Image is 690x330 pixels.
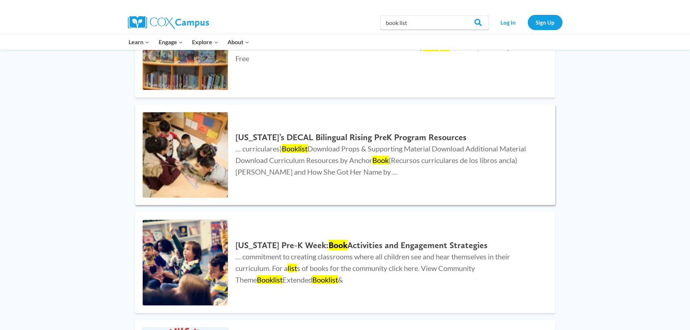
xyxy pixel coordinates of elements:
[493,15,563,30] nav: Secondary Navigation
[288,264,297,272] mark: list
[235,132,540,143] h2: [US_STATE]’s DECAL Bilingual Rising PreK Program Resources
[135,212,555,313] a: Georgia Pre-K Week: Book Activities and Engagement Strategies [US_STATE] Pre-K Week:BookActivitie...
[124,34,254,50] nav: Primary Navigation
[235,144,526,176] span: … curriculares) Download Props & Supporting Material Download Additional Material Download Curric...
[143,220,228,305] img: Georgia Pre-K Week: Book Activities and Engagement Strategies
[135,105,555,205] a: Georgia’s DECAL Bilingual Rising PreK Program Resources [US_STATE]’s DECAL Bilingual Rising PreK ...
[235,252,510,284] span: … commitment to creating classrooms where all children see and hear themselves in their curriculu...
[528,15,563,30] a: Sign Up
[188,34,223,50] button: Child menu of Explore
[128,16,209,29] img: Cox Campus
[124,34,154,50] button: Child menu of Learn
[223,34,254,50] button: Child menu of About
[282,144,308,153] mark: Booklist
[329,240,347,250] mark: Book
[312,275,338,284] mark: Booklist
[235,240,540,251] h2: [US_STATE] Pre-K Week: Activities and Engagement Strategies
[440,42,449,51] mark: list
[143,112,228,198] img: Georgia’s DECAL Bilingual Rising PreK Program Resources
[257,275,283,284] mark: Booklist
[380,15,489,30] input: Search Cox Campus
[423,42,439,51] mark: book
[154,34,188,50] button: Child menu of Engage
[493,15,524,30] a: Log In
[235,42,530,63] span: … online access to books. Free YouTube Read alouds of every ed above, and many more. Free
[372,156,389,164] mark: Book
